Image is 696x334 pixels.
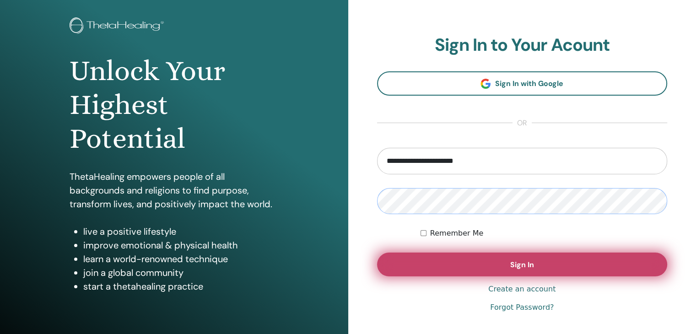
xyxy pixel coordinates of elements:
[83,252,279,266] li: learn a world-renowned technique
[495,79,563,88] span: Sign In with Google
[513,118,532,129] span: or
[377,253,668,276] button: Sign In
[83,238,279,252] li: improve emotional & physical health
[377,35,668,56] h2: Sign In to Your Acount
[83,280,279,293] li: start a thetahealing practice
[377,71,668,96] a: Sign In with Google
[421,228,667,239] div: Keep me authenticated indefinitely or until I manually logout
[488,284,556,295] a: Create an account
[70,170,279,211] p: ThetaHealing empowers people of all backgrounds and religions to find purpose, transform lives, a...
[490,302,554,313] a: Forgot Password?
[510,260,534,269] span: Sign In
[83,225,279,238] li: live a positive lifestyle
[430,228,484,239] label: Remember Me
[70,54,279,156] h1: Unlock Your Highest Potential
[83,266,279,280] li: join a global community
